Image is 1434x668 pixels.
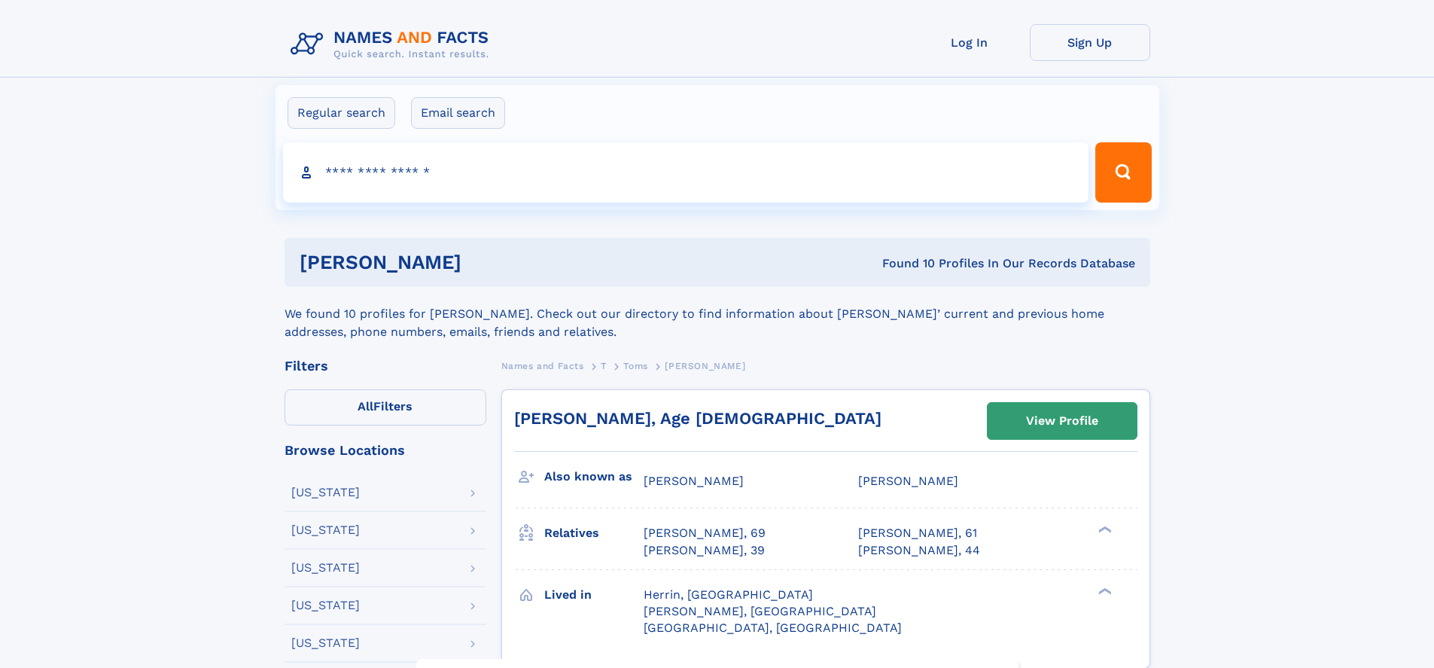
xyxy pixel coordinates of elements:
[644,587,813,602] span: Herrin, [GEOGRAPHIC_DATA]
[291,637,360,649] div: [US_STATE]
[1026,404,1098,438] div: View Profile
[623,356,647,375] a: Toms
[291,562,360,574] div: [US_STATE]
[1095,525,1113,535] div: ❯
[291,487,360,499] div: [US_STATE]
[544,464,644,490] h3: Also known as
[285,24,501,65] img: Logo Names and Facts
[1095,586,1113,596] div: ❯
[623,361,647,371] span: Toms
[601,361,607,371] span: T
[1095,142,1151,203] button: Search Button
[909,24,1030,61] a: Log In
[644,621,902,635] span: [GEOGRAPHIC_DATA], [GEOGRAPHIC_DATA]
[285,444,486,457] div: Browse Locations
[283,142,1089,203] input: search input
[300,253,672,272] h1: [PERSON_NAME]
[644,474,744,488] span: [PERSON_NAME]
[988,403,1137,439] a: View Profile
[514,409,881,428] a: [PERSON_NAME], Age [DEMOGRAPHIC_DATA]
[601,356,607,375] a: T
[544,520,644,546] h3: Relatives
[285,389,486,426] label: Filters
[291,599,360,612] div: [US_STATE]
[665,361,745,371] span: [PERSON_NAME]
[544,582,644,608] h3: Lived in
[858,542,980,559] a: [PERSON_NAME], 44
[858,525,977,541] a: [PERSON_NAME], 61
[644,604,876,618] span: [PERSON_NAME], [GEOGRAPHIC_DATA]
[285,287,1150,341] div: We found 10 profiles for [PERSON_NAME]. Check out our directory to find information about [PERSON...
[358,399,373,413] span: All
[1030,24,1150,61] a: Sign Up
[671,255,1135,272] div: Found 10 Profiles In Our Records Database
[644,542,765,559] a: [PERSON_NAME], 39
[285,359,486,373] div: Filters
[291,524,360,536] div: [US_STATE]
[288,97,395,129] label: Regular search
[501,356,584,375] a: Names and Facts
[858,474,958,488] span: [PERSON_NAME]
[644,525,766,541] a: [PERSON_NAME], 69
[411,97,505,129] label: Email search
